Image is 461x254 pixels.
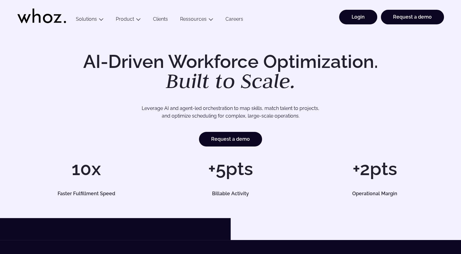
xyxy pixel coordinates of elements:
a: Product [116,16,134,22]
a: Login [339,10,377,24]
p: Leverage AI and agent-led orchestration to map skills, match talent to projects, and optimize sch... [39,104,423,120]
h1: +5pts [161,160,300,178]
a: Request a demo [199,132,262,146]
h5: Operational Margin [313,191,437,196]
a: Request a demo [381,10,444,24]
h1: AI-Driven Workforce Optimization. [75,52,387,91]
h1: 10x [17,160,155,178]
button: Product [110,16,147,24]
h5: Billable Activity [168,191,293,196]
a: Ressources [180,16,207,22]
em: Built to Scale. [166,67,296,94]
button: Ressources [174,16,219,24]
a: Careers [219,16,249,24]
h1: +2pts [306,160,444,178]
h5: Faster Fulfillment Speed [24,191,148,196]
iframe: Chatbot [421,214,452,245]
button: Solutions [70,16,110,24]
a: Clients [147,16,174,24]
